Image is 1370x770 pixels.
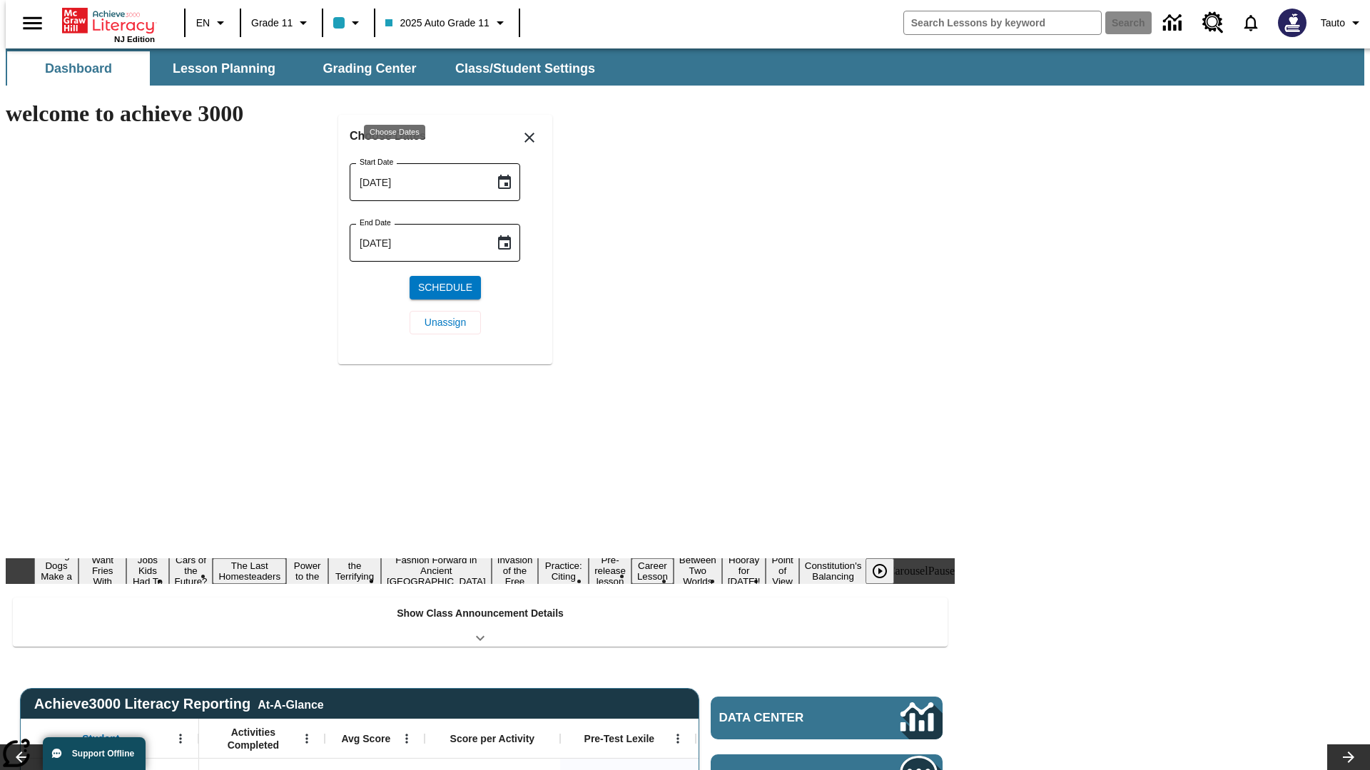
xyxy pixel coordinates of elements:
input: MMMM-DD-YYYY [350,163,484,201]
span: Pre-Test Lexile [584,732,655,745]
button: Play [866,558,894,584]
button: Open Menu [667,728,689,749]
span: Score per Activity [450,732,535,745]
button: Slide 11 Pre-release lesson [589,553,631,589]
label: Start Date [360,157,393,168]
button: Schedule [410,276,481,299]
label: End Date [360,217,391,228]
div: Play [866,558,908,584]
button: Slide 5 The Last Homesteaders [213,558,286,584]
button: Close [512,120,547,155]
div: Choose Dates [364,125,425,139]
button: Slide 1 Diving Dogs Make a Splash [34,548,78,595]
div: SubNavbar [6,51,608,86]
button: Slide 15 Point of View [766,553,798,589]
div: Show Class Announcement Details [13,597,948,647]
span: Schedule [418,280,472,295]
span: Avg Score [341,732,390,745]
button: Language: EN, Select a language [190,10,235,36]
button: Slide 8 Fashion Forward in Ancient Rome [381,553,492,589]
span: NJ Edition [114,35,155,43]
div: Choose date [350,126,541,346]
a: Notifications [1232,4,1269,41]
button: Grade: Grade 11, Select a grade [245,10,318,36]
span: Dashboard [45,61,112,77]
div: Home [62,5,155,43]
button: Open Menu [396,728,417,749]
button: Slide 4 Cars of the Future? [169,553,213,589]
p: Show Class Announcement Details [397,606,564,621]
div: At-A-Glance [258,696,323,712]
button: Profile/Settings [1315,10,1370,36]
button: Support Offline [43,737,146,770]
button: Slide 14 Hooray for Constitution Day! [722,553,766,589]
button: Choose date, selected date is Sep 23, 2025 [490,168,519,197]
div: heroCarouselPause [867,565,955,577]
button: Open side menu [11,2,54,44]
button: Choose date, selected date is Sep 23, 2025 [490,229,519,257]
button: Class color is light blue. Change class color [328,10,370,36]
button: Slide 3 Dirty Jobs Kids Had To Do [126,542,168,600]
input: MMMM-DD-YYYY [350,224,484,262]
a: Data Center [711,697,943,739]
button: Grading Center [298,51,441,86]
button: Unassign [410,311,481,334]
button: Slide 16 The Constitution's Balancing Act [799,548,868,595]
button: Open Menu [170,728,191,749]
button: Open Menu [296,728,318,749]
span: Unassign [425,315,466,330]
button: Lesson carousel, Next [1327,744,1370,770]
input: search field [904,11,1101,34]
h1: welcome to achieve 3000 [6,101,955,127]
span: 2025 Auto Grade 11 [385,16,489,31]
button: Class/Student Settings [444,51,607,86]
span: Student [82,732,119,745]
span: Grading Center [323,61,416,77]
a: Data Center [1155,4,1194,43]
button: Slide 13 Between Two Worlds [674,553,722,589]
button: Dashboard [7,51,150,86]
a: Home [62,6,155,35]
button: Slide 7 Attack of the Terrifying Tomatoes [328,548,381,595]
button: Slide 9 The Invasion of the Free CD [492,542,539,600]
div: SubNavbar [6,48,1364,86]
span: Activities Completed [206,726,300,751]
h6: Choose Dates [350,126,541,146]
button: Slide 2 Do You Want Fries With That? [78,542,126,600]
button: Slide 12 Career Lesson [631,558,674,584]
button: Slide 6 Solar Power to the People [286,548,328,595]
button: Class: 2025 Auto Grade 11, Select your class [380,10,514,36]
a: Resource Center, Will open in new tab [1194,4,1232,42]
span: Data Center [719,711,853,725]
span: Lesson Planning [173,61,275,77]
span: Tauto [1321,16,1345,31]
img: Avatar [1278,9,1306,37]
button: Slide 10 Mixed Practice: Citing Evidence [538,548,589,595]
span: Grade 11 [251,16,293,31]
button: Lesson Planning [153,51,295,86]
span: EN [196,16,210,31]
body: Maximum 600 characters Press Escape to exit toolbar Press Alt + F10 to reach toolbar [6,11,208,24]
button: Select a new avatar [1269,4,1315,41]
span: Support Offline [72,749,134,759]
span: Class/Student Settings [455,61,595,77]
span: Achieve3000 Literacy Reporting [34,696,324,712]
